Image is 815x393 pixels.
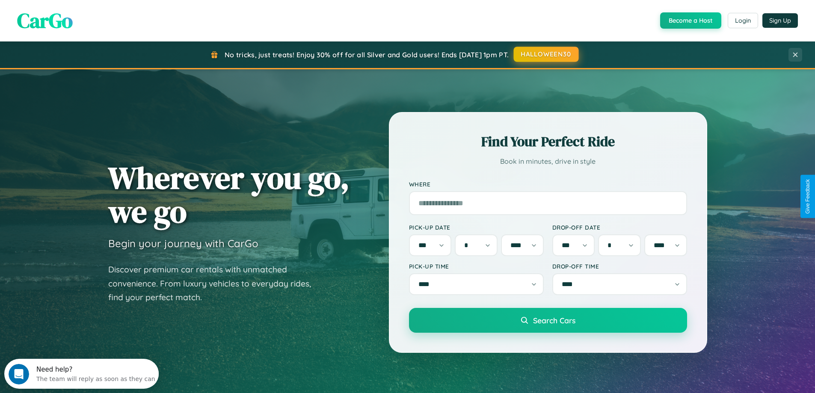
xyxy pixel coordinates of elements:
[660,12,721,29] button: Become a Host
[32,14,151,23] div: The team will reply as soon as they can
[108,161,350,228] h1: Wherever you go, we go
[108,263,322,304] p: Discover premium car rentals with unmatched convenience. From luxury vehicles to everyday rides, ...
[3,3,159,27] div: Open Intercom Messenger
[728,13,758,28] button: Login
[514,47,579,62] button: HALLOWEEN30
[533,316,575,325] span: Search Cars
[9,364,29,384] iframe: Intercom live chat
[108,237,258,250] h3: Begin your journey with CarGo
[552,224,687,231] label: Drop-off Date
[409,224,544,231] label: Pick-up Date
[409,132,687,151] h2: Find Your Perfect Ride
[32,7,151,14] div: Need help?
[552,263,687,270] label: Drop-off Time
[409,308,687,333] button: Search Cars
[805,179,811,214] div: Give Feedback
[4,359,159,389] iframe: Intercom live chat discovery launcher
[409,263,544,270] label: Pick-up Time
[17,6,73,35] span: CarGo
[225,50,509,59] span: No tricks, just treats! Enjoy 30% off for all Silver and Gold users! Ends [DATE] 1pm PT.
[409,155,687,168] p: Book in minutes, drive in style
[762,13,798,28] button: Sign Up
[409,180,687,188] label: Where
